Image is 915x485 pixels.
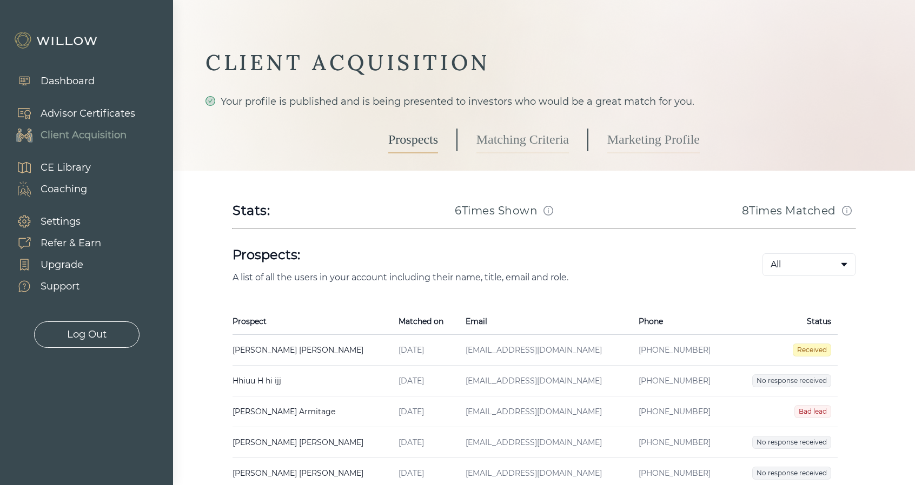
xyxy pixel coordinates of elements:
th: Prospect [233,308,392,335]
span: caret-down [840,260,848,269]
div: Log Out [67,327,107,342]
a: Settings [5,211,101,232]
th: Phone [632,308,731,335]
a: Coaching [5,178,91,200]
span: Received [793,343,831,356]
td: [PHONE_NUMBER] [632,396,731,427]
span: check-circle [205,96,215,106]
th: Status [731,308,837,335]
div: CE Library [41,160,91,175]
a: Marketing Profile [607,126,700,153]
button: Match info [540,202,557,219]
div: Refer & Earn [41,236,101,251]
a: Matching Criteria [476,126,569,153]
span: Bad lead [794,405,831,418]
td: [DATE] [392,366,459,396]
img: Willow [14,32,100,49]
h3: 8 Times Matched [742,203,836,218]
td: [PERSON_NAME] [PERSON_NAME] [233,427,392,458]
a: Prospects [388,126,438,153]
a: Refer & Earn [5,232,101,254]
div: CLIENT ACQUISITION [205,49,883,77]
div: Upgrade [41,258,83,272]
button: Match info [838,202,856,219]
td: [PERSON_NAME] Armitage [233,396,392,427]
td: [EMAIL_ADDRESS][DOMAIN_NAME] [459,427,632,458]
th: Email [459,308,632,335]
span: No response received [752,467,831,480]
td: [DATE] [392,427,459,458]
td: [DATE] [392,396,459,427]
a: CE Library [5,157,91,178]
td: [PHONE_NUMBER] [632,335,731,366]
span: No response received [752,436,831,449]
td: [EMAIL_ADDRESS][DOMAIN_NAME] [459,396,632,427]
th: Matched on [392,308,459,335]
td: [PHONE_NUMBER] [632,427,731,458]
span: info-circle [842,206,852,215]
div: Support [41,279,79,294]
span: info-circle [543,206,553,215]
div: Advisor Certificates [41,106,135,121]
p: A list of all the users in your account including their name, title, email and role. [233,272,728,282]
div: Stats: [233,202,270,219]
td: [PERSON_NAME] [PERSON_NAME] [233,335,392,366]
td: [DATE] [392,335,459,366]
td: Hhiuu H hi ijj [233,366,392,396]
a: Advisor Certificates [5,103,135,124]
div: Settings [41,214,81,229]
span: No response received [752,374,831,387]
a: Upgrade [5,254,101,275]
td: [EMAIL_ADDRESS][DOMAIN_NAME] [459,335,632,366]
h1: Prospects: [233,246,728,264]
div: Coaching [41,182,87,197]
div: Dashboard [41,74,95,89]
span: All [771,258,781,271]
td: [EMAIL_ADDRESS][DOMAIN_NAME] [459,366,632,396]
td: [PHONE_NUMBER] [632,366,731,396]
div: Your profile is published and is being presented to investors who would be a great match for you. [205,94,883,109]
h3: 6 Times Shown [455,203,538,218]
a: Client Acquisition [5,124,135,146]
a: Dashboard [5,70,95,92]
div: Client Acquisition [41,128,127,143]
